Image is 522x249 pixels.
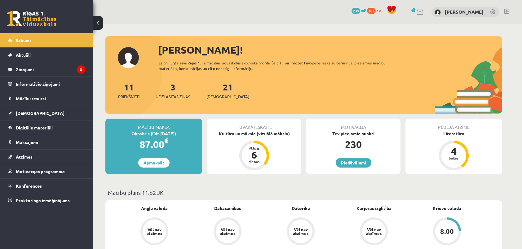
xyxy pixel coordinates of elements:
[361,8,366,13] span: mP
[207,130,301,171] a: Kultūra un māksla (vizuālā māksla) Atlicis 6 dienas
[16,77,85,91] legend: Informatīvie ziņojumi
[118,94,139,100] span: Priekšmeti
[164,136,168,145] span: €
[337,217,410,247] a: Vēl nav atzīmes
[352,8,366,13] a: 230 mP
[445,156,463,160] div: balles
[245,146,263,150] div: Atlicis
[16,96,46,101] span: Mācību resursi
[292,205,310,212] a: Datorika
[105,130,202,137] div: Oktobris (līdz [DATE])
[16,154,33,159] span: Atzīmes
[7,11,56,26] a: Rīgas 1. Tālmācības vidusskola
[8,179,85,193] a: Konferences
[8,150,85,164] a: Atzīmes
[118,217,191,247] a: Vēl nav atzīmes
[306,119,400,130] div: Motivācija
[336,158,371,168] a: Piedāvājumi
[445,9,484,15] a: [PERSON_NAME]
[158,42,502,57] div: [PERSON_NAME]!
[16,62,85,76] legend: Ziņojumi
[207,119,301,130] div: Tuvākā ieskaite
[16,135,85,149] legend: Maksājumi
[8,193,85,207] a: Proktoringa izmēģinājums
[306,130,400,137] div: Tev pieejamie punkti
[16,37,32,43] span: Sākums
[405,130,502,137] div: Literatūra
[445,146,463,156] div: 4
[105,137,202,152] div: 87.00
[405,130,502,171] a: Literatūra 4 balles
[108,188,500,197] p: Mācību plāns 11.b2 JK
[118,81,139,100] a: 11Priekšmeti
[156,81,190,100] a: 3Neizlasītās ziņas
[105,119,202,130] div: Mācību maksa
[377,8,381,13] span: xp
[146,227,163,235] div: Vēl nav atzīmes
[8,48,85,62] a: Aktuāli
[141,205,168,212] a: Angļu valoda
[435,9,441,15] img: Sandra Letinska
[8,135,85,149] a: Maksājumi
[8,164,85,178] a: Motivācijas programma
[264,217,337,247] a: Vēl nav atzīmes
[16,110,64,116] span: [DEMOGRAPHIC_DATA]
[292,227,309,235] div: Vēl nav atzīmes
[159,60,397,71] div: Laipni lūgts savā Rīgas 1. Tālmācības vidusskolas skolnieka profilā. Šeit Tu vari redzēt tuvojošo...
[156,94,190,100] span: Neizlasītās ziņas
[8,33,85,47] a: Sākums
[405,119,502,130] div: Pēdējā atzīme
[245,160,263,164] div: dienas
[206,94,249,100] span: [DEMOGRAPHIC_DATA]
[8,91,85,106] a: Mācību resursi
[16,168,65,174] span: Motivācijas programma
[77,65,85,74] i: 3
[440,228,454,235] div: 8.00
[352,8,360,14] span: 230
[306,137,400,152] div: 230
[410,217,484,247] a: 8.00
[245,150,263,160] div: 6
[191,217,264,247] a: Vēl nav atzīmes
[367,8,376,14] span: 187
[16,52,31,58] span: Aktuāli
[16,183,42,189] span: Konferences
[8,77,85,91] a: Informatīvie ziņojumi
[16,125,53,130] span: Digitālie materiāli
[8,106,85,120] a: [DEMOGRAPHIC_DATA]
[206,81,249,100] a: 21[DEMOGRAPHIC_DATA]
[219,227,236,235] div: Vēl nav atzīmes
[8,120,85,135] a: Digitālie materiāli
[365,227,383,235] div: Vēl nav atzīmes
[8,62,85,76] a: Ziņojumi3
[356,205,391,212] a: Karjeras izglītība
[16,198,70,203] span: Proktoringa izmēģinājums
[138,158,170,168] a: Apmaksāt
[367,8,384,13] a: 187 xp
[207,130,301,137] div: Kultūra un māksla (vizuālā māksla)
[214,205,241,212] a: Dabaszinības
[433,205,461,212] a: Krievu valoda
